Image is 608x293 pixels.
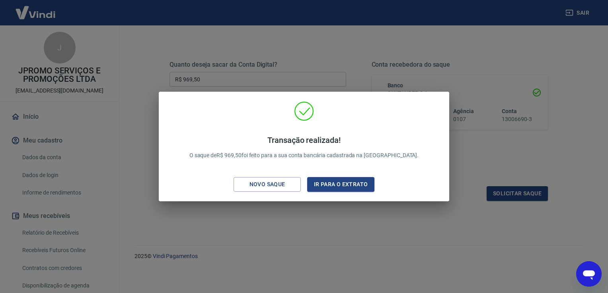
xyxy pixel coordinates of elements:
button: Novo saque [234,177,301,192]
div: Novo saque [240,179,295,189]
h4: Transação realizada! [189,135,419,145]
p: O saque de R$ 969,50 foi feito para a sua conta bancária cadastrada na [GEOGRAPHIC_DATA]. [189,135,419,160]
iframe: Botão para abrir a janela de mensagens [576,261,602,287]
button: Ir para o extrato [307,177,374,192]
